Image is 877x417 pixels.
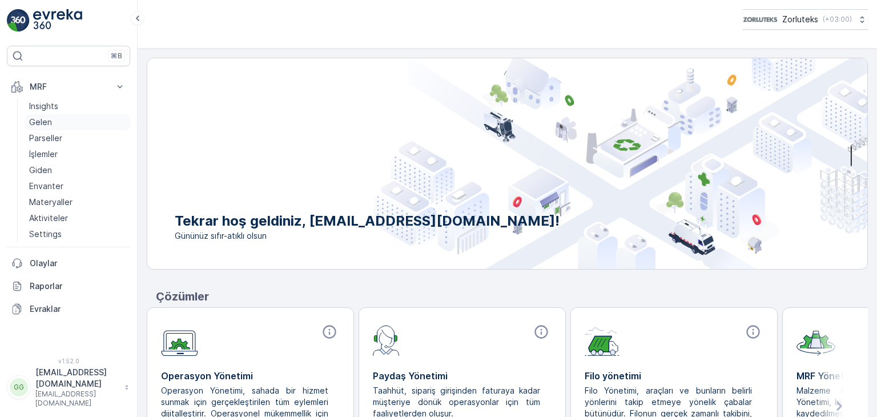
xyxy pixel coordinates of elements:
[743,9,868,30] button: Zorluteks(+03:00)
[7,9,30,32] img: logo
[175,212,560,230] p: Tekrar hoş geldiniz, [EMAIL_ADDRESS][DOMAIN_NAME]!
[29,197,73,208] p: Materyaller
[156,288,868,305] p: Çözümler
[7,358,130,364] span: v 1.52.0
[373,324,400,356] img: module-icon
[29,117,52,128] p: Gelen
[10,378,28,396] div: GG
[29,228,62,240] p: Settings
[25,162,130,178] a: Giden
[823,15,852,24] p: ( +03:00 )
[29,212,68,224] p: Aktiviteler
[29,165,52,176] p: Giden
[373,58,867,269] img: city illustration
[30,258,126,269] p: Olaylar
[33,9,82,32] img: logo_light-DOdMpM7g.png
[161,369,340,383] p: Operasyon Yönetimi
[743,13,778,26] img: 6-1-9-3_wQBzyll.png
[30,280,126,292] p: Raporlar
[7,75,130,98] button: MRF
[7,275,130,298] a: Raporlar
[782,14,818,25] p: Zorluteks
[29,149,58,160] p: İşlemler
[25,98,130,114] a: Insights
[175,230,560,242] span: Gününüz sıfır-atıklı olsun
[585,369,763,383] p: Filo yönetimi
[7,298,130,320] a: Evraklar
[25,146,130,162] a: İşlemler
[25,114,130,130] a: Gelen
[111,51,122,61] p: ⌘B
[25,226,130,242] a: Settings
[25,194,130,210] a: Materyaller
[29,133,62,144] p: Parseller
[29,181,63,192] p: Envanter
[7,252,130,275] a: Olaylar
[30,303,126,315] p: Evraklar
[35,367,119,390] p: [EMAIL_ADDRESS][DOMAIN_NAME]
[35,390,119,408] p: [EMAIL_ADDRESS][DOMAIN_NAME]
[373,369,552,383] p: Paydaş Yönetimi
[796,324,835,356] img: module-icon
[7,367,130,408] button: GG[EMAIL_ADDRESS][DOMAIN_NAME][EMAIL_ADDRESS][DOMAIN_NAME]
[25,210,130,226] a: Aktiviteler
[585,324,619,356] img: module-icon
[161,324,198,356] img: module-icon
[25,130,130,146] a: Parseller
[30,81,107,93] p: MRF
[25,178,130,194] a: Envanter
[29,101,58,112] p: Insights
